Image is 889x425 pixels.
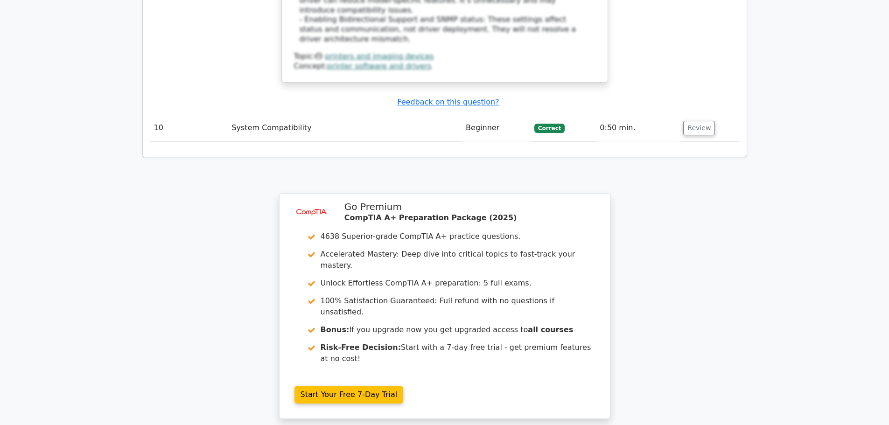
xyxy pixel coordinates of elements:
[294,386,404,404] a: Start Your Free 7-Day Trial
[462,115,531,141] td: Beginner
[294,52,595,62] div: Topic:
[596,115,679,141] td: 0:50 min.
[325,52,434,61] a: printers and imaging devices
[534,124,565,133] span: Correct
[327,62,432,70] a: printer software and drivers
[228,115,462,141] td: System Compatibility
[150,115,228,141] td: 10
[294,62,595,71] div: Concept:
[397,98,499,106] a: Feedback on this question?
[683,121,715,135] button: Review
